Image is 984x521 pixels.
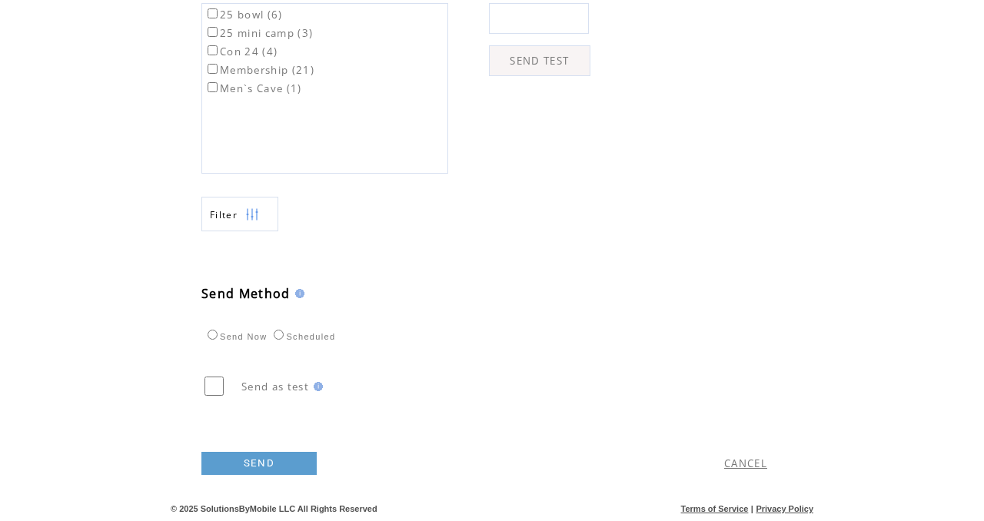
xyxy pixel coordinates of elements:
span: Show filters [210,208,238,221]
span: | [751,504,753,513]
input: Scheduled [274,330,284,340]
input: Membership (21) [208,64,218,74]
a: Terms of Service [681,504,749,513]
img: help.gif [309,382,323,391]
span: Send as test [241,380,309,393]
label: 25 bowl (6) [204,8,283,22]
label: Men`s Cave (1) [204,81,302,95]
label: Send Now [204,332,267,341]
img: help.gif [291,289,304,298]
input: Send Now [208,330,218,340]
a: Privacy Policy [756,504,813,513]
a: SEND [201,452,317,475]
span: © 2025 SolutionsByMobile LLC All Rights Reserved [171,504,377,513]
img: filters.png [245,197,259,232]
a: Filter [201,197,278,231]
input: Men`s Cave (1) [208,82,218,92]
a: SEND TEST [489,45,590,76]
input: 25 bowl (6) [208,8,218,18]
label: Con 24 (4) [204,45,278,58]
input: 25 mini camp (3) [208,27,218,37]
a: CANCEL [724,456,767,470]
span: Send Method [201,285,291,302]
label: Scheduled [270,332,335,341]
input: Con 24 (4) [208,45,218,55]
label: Membership (21) [204,63,314,77]
label: 25 mini camp (3) [204,26,313,40]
